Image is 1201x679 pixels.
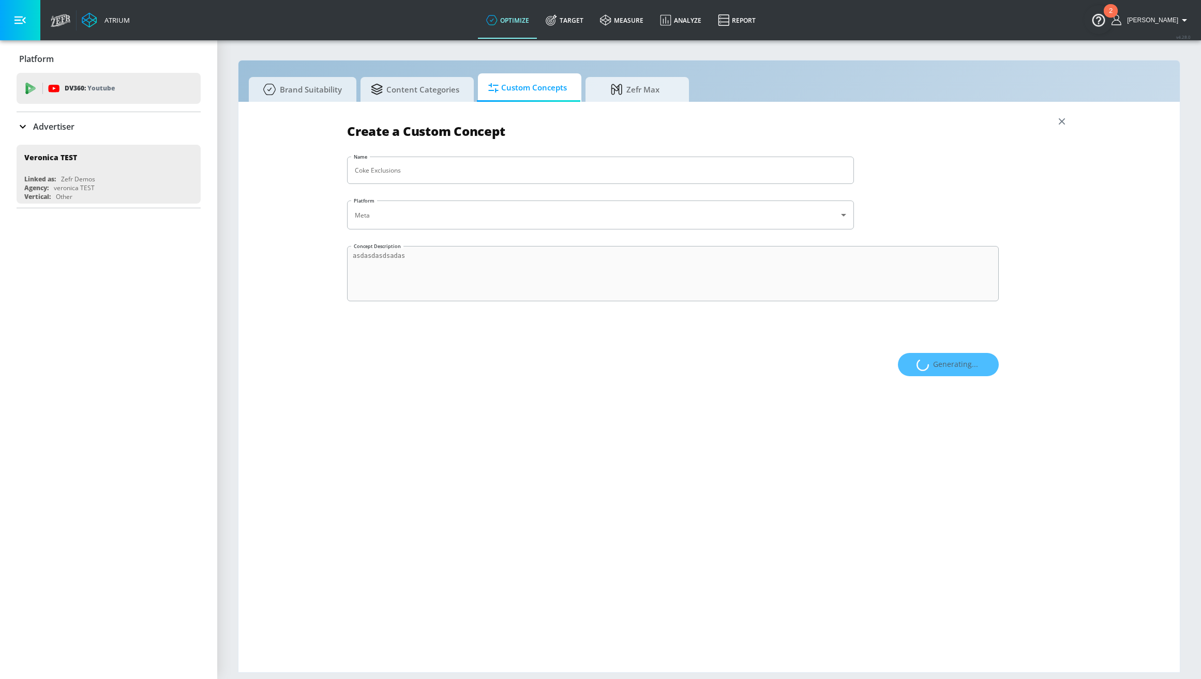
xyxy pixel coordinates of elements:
a: Analyze [652,2,710,39]
div: Agency: [24,183,49,192]
a: Target [537,2,592,39]
p: Youtube [87,83,115,94]
div: Meta [348,201,853,229]
div: Veronica TEST [24,152,77,162]
span: Brand Suitability [259,77,342,102]
span: login as: jorge.cabral@zefr.com [1123,17,1178,24]
div: veronica TEST [54,183,95,192]
textarea: asdasdasdsadas [347,246,999,301]
h1: Create a Custom Concept [347,122,1071,140]
div: Platform [17,44,201,73]
div: Vertical: [24,192,51,201]
span: v 4.28.0 [1176,34,1191,40]
p: Platform [19,53,54,65]
label: Name [351,155,370,159]
button: Open Resource Center, 2 new notifications [1084,5,1113,34]
label: Platform [351,198,377,203]
span: Custom Concepts [488,75,567,100]
div: Veronica TESTLinked as:Zefr DemosAgency:veronica TESTVertical:Other [17,145,201,204]
span: Content Categories [371,77,459,102]
label: Concept Description [351,244,403,249]
div: Zefr Demos [61,175,95,183]
div: DV360: Youtube [17,73,201,104]
a: Report [710,2,764,39]
div: Linked as: [24,175,56,183]
div: Advertiser [17,112,201,141]
a: measure [592,2,652,39]
p: Advertiser [33,121,74,132]
a: Atrium [82,12,130,28]
span: Zefr Max [596,77,674,102]
div: Atrium [100,16,130,25]
p: DV360: [65,83,115,94]
a: optimize [478,2,537,39]
div: 2 [1109,11,1113,24]
button: [PERSON_NAME] [1112,14,1191,26]
input: Enter a title [348,157,853,183]
div: Other [56,192,72,201]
